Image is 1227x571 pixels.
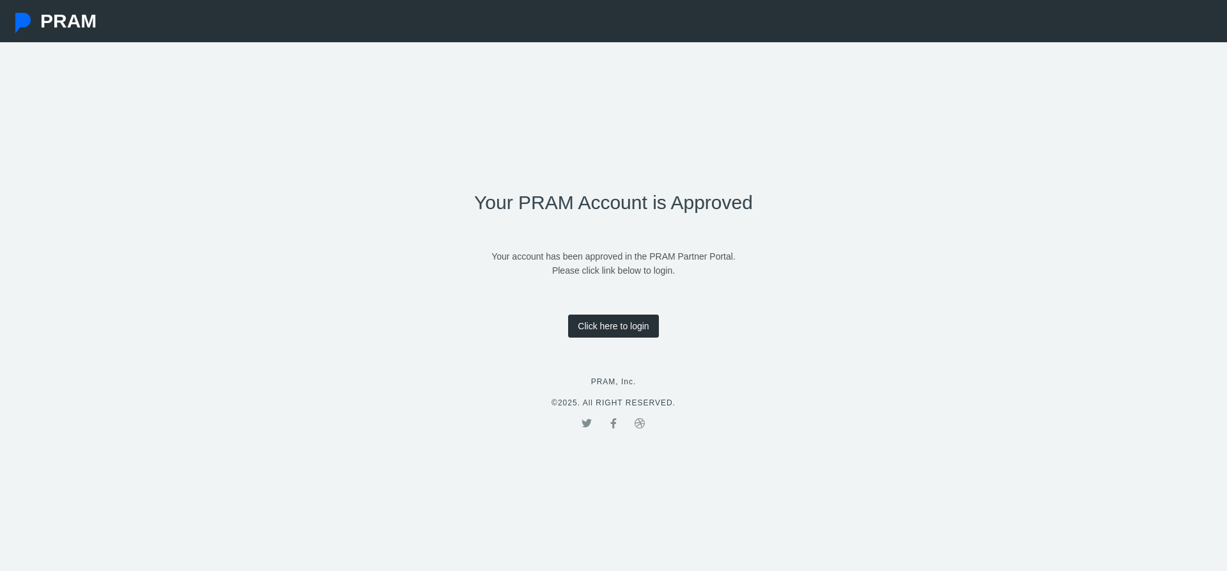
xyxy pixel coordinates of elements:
p: PRAM, Inc. [474,376,753,388]
span: PRAM [40,10,96,31]
a: Click here to login [568,315,658,338]
p: Please click link below to login. [474,263,753,278]
p: © 2025. All RIGHT RESERVED. [474,397,753,409]
h2: Your PRAM Account is Approved [474,191,753,214]
img: Pram Partner [13,13,33,33]
p: Your account has been approved in the PRAM Partner Portal. [474,249,753,263]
